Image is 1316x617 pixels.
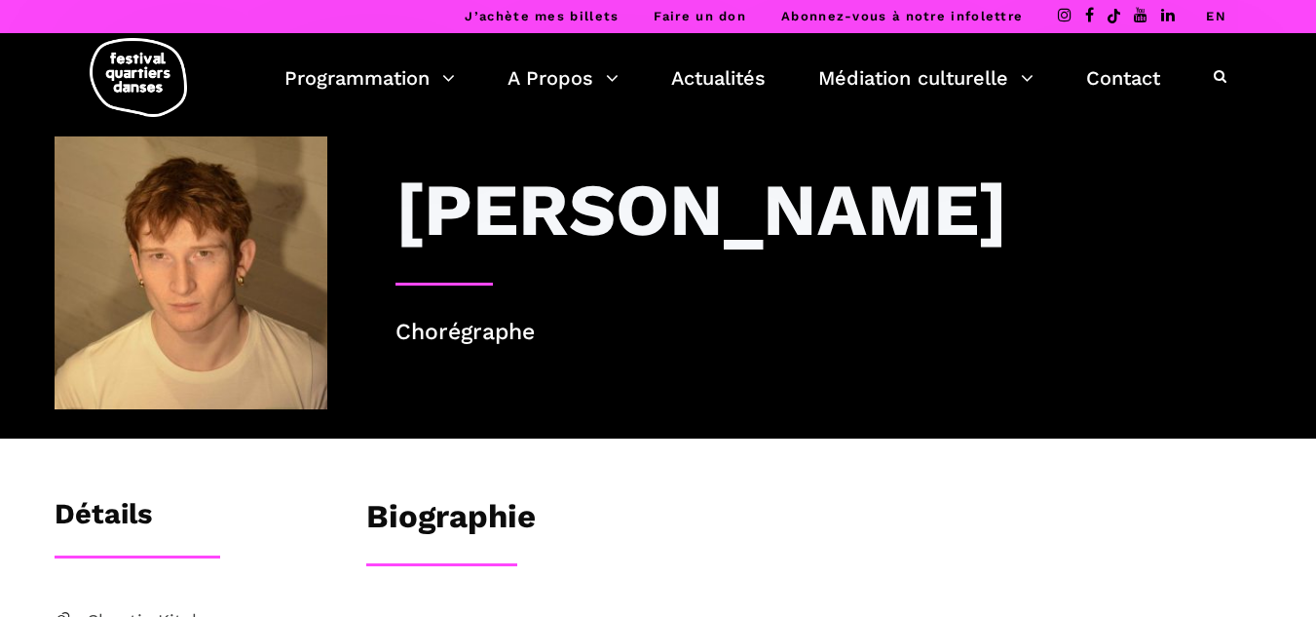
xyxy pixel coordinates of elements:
a: Médiation culturelle [818,61,1034,95]
img: Linus Janser [55,136,327,409]
p: Chorégraphe [395,315,1262,351]
a: Abonnez-vous à notre infolettre [781,9,1023,23]
a: Faire un don [654,9,746,23]
a: A Propos [508,61,619,95]
a: EN [1206,9,1226,23]
a: Programmation [284,61,455,95]
h3: [PERSON_NAME] [395,166,1007,253]
a: J’achète mes billets [465,9,619,23]
a: Contact [1086,61,1160,95]
img: logo-fqd-med [90,38,187,117]
h3: Biographie [366,497,536,546]
a: Actualités [671,61,766,95]
h3: Détails [55,497,152,546]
